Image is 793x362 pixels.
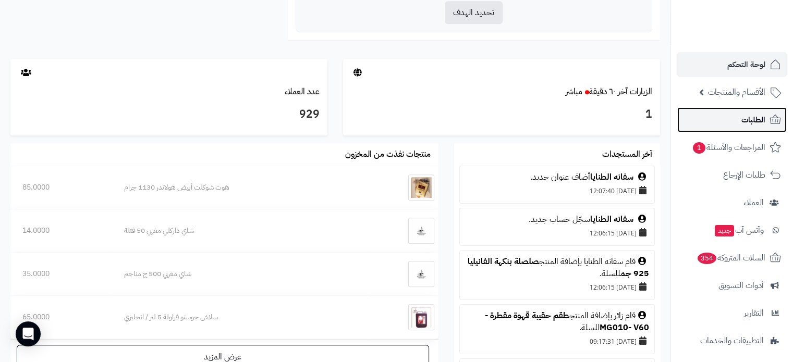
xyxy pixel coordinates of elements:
[22,269,100,279] div: 35.0000
[692,140,765,155] span: المراجعات والأسئلة
[677,273,787,298] a: أدوات التسويق
[744,306,764,320] span: التقارير
[445,1,503,24] button: تحديد الهدف
[16,321,41,346] div: Open Intercom Messenger
[743,195,764,210] span: العملاء
[741,113,765,127] span: الطلبات
[468,255,649,280] a: صلصلة بنكهة الفانيليا 925 جم
[408,304,434,330] img: سلاش جوستو فراولة 5 لتر / انجليزي
[465,310,649,334] div: قام زائر بإضافة المنتج للسلة.
[566,85,582,98] small: مباشر
[708,85,765,99] span: الأقسام والمنتجات
[677,163,787,188] a: طلبات الإرجاع
[22,312,100,322] div: 65.0000
[124,226,358,236] div: شاي داركلي مغربي 50 فتلة
[485,309,649,334] a: طقم حقيبة قهوة مقطرة - MG010- V60
[697,252,717,265] span: 354
[124,312,358,322] div: سلاش جوستو فراولة 5 لتر / انجليزي
[465,226,649,240] div: [DATE] 12:06:15
[677,135,787,160] a: المراجعات والأسئلة1
[590,213,633,226] a: سفانه الطنايا
[677,245,787,270] a: السلات المتروكة354
[723,168,765,182] span: طلبات الإرجاع
[718,278,764,293] span: أدوات التسويق
[22,182,100,193] div: 85.0000
[677,107,787,132] a: الطلبات
[465,280,649,294] div: [DATE] 12:06:15
[590,171,633,183] a: سفانه الطنايا
[465,171,649,183] div: أضاف عنوان جديد.
[722,13,783,35] img: logo-2.png
[465,256,649,280] div: قام سفانه الطنايا بإضافة المنتج للسلة.
[465,214,649,226] div: سجّل حساب جديد.
[677,301,787,326] a: التقارير
[465,334,649,348] div: [DATE] 09:17:31
[714,223,764,238] span: وآتس آب
[285,85,320,98] a: عدد العملاء
[351,106,652,123] h3: 1
[677,328,787,353] a: التطبيقات والخدمات
[465,183,649,198] div: [DATE] 12:07:40
[697,251,765,265] span: السلات المتروكة
[727,57,765,72] span: لوحة التحكم
[677,52,787,77] a: لوحة التحكم
[715,225,734,236] span: جديد
[345,150,431,159] h3: منتجات نفذت من المخزون
[18,106,320,123] h3: 929
[124,269,358,279] div: شاي مغربي 500 ج مناجم
[602,150,652,159] h3: آخر المستجدات
[692,142,706,154] span: 1
[124,182,358,193] div: هوت شوكلت أبيض هولاندر 1130 جرام
[700,333,764,348] span: التطبيقات والخدمات
[22,226,100,236] div: 14.0000
[677,190,787,215] a: العملاء
[408,218,434,244] img: شاي داركلي مغربي 50 فتلة
[566,85,652,98] a: الزيارات آخر ٦٠ دقيقةمباشر
[408,261,434,287] img: شاي مغربي 500 ج مناجم
[677,218,787,243] a: وآتس آبجديد
[408,174,434,201] img: هوت شوكلت أبيض هولاندر 1130 جرام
